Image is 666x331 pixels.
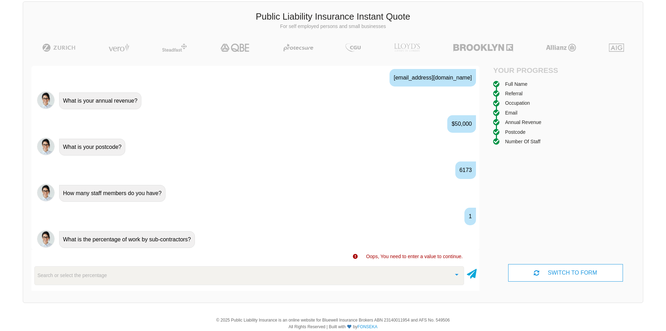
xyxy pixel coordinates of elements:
img: Brooklyn | Public Liability Insurance [450,43,516,52]
img: Vero | Public Liability Insurance [105,43,132,52]
div: Annual Revenue [505,118,541,126]
img: CGU | Public Liability Insurance [343,43,364,52]
div: What is your postcode? [59,139,125,156]
span: Search or select the percentage [37,271,107,279]
div: Postcode [505,128,525,136]
div: How many staff members do you have? [59,185,166,202]
img: QBE | Public Liability Insurance [216,43,254,52]
img: LLOYD's | Public Liability Insurance [390,43,424,52]
div: Referral [505,90,523,97]
img: Chatbot | PLI [37,91,55,109]
div: 6173 [455,161,476,179]
div: [EMAIL_ADDRESS][DOMAIN_NAME] [390,69,476,87]
div: Number of staff [505,138,540,145]
img: Chatbot | PLI [37,138,55,155]
h4: Your Progress [493,66,565,75]
img: Allianz | Public Liability Insurance [542,43,580,52]
h3: Public Liability Insurance Instant Quote [28,11,638,23]
img: Chatbot | PLI [37,184,55,201]
div: Occupation [505,99,530,107]
img: Chatbot | PLI [37,230,55,248]
div: 1 [464,208,476,225]
img: Steadfast | Public Liability Insurance [159,43,190,52]
div: Full Name [505,80,527,88]
div: What is your annual revenue? [59,92,141,109]
span: Oops, You need to enter a value to continue. [366,254,463,259]
p: For self employed persons and small businesses [28,23,638,30]
img: Protecsure | Public Liability Insurance [281,43,316,52]
img: Zurich | Public Liability Insurance [39,43,79,52]
div: $50,000 [447,115,476,133]
div: SWITCH TO FORM [508,264,623,282]
div: What is the percentage of work by sub-contractors? [59,231,195,248]
div: Email [505,109,517,117]
a: FONSEKA [357,324,377,329]
img: AIG | Public Liability Insurance [606,43,627,52]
